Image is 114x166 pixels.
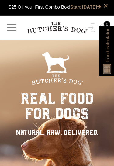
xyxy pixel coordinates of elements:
[70,4,101,9] a: Start [DATE]
[100,23,108,32] img: TBD_Cart-Empty.png
[104,2,108,9] a: close
[16,91,98,121] div: real food for dogs
[16,127,98,137] div: NATURAL. RAW. DELIVERED.
[104,29,111,62] span: Food calculator
[104,21,110,27] div: 0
